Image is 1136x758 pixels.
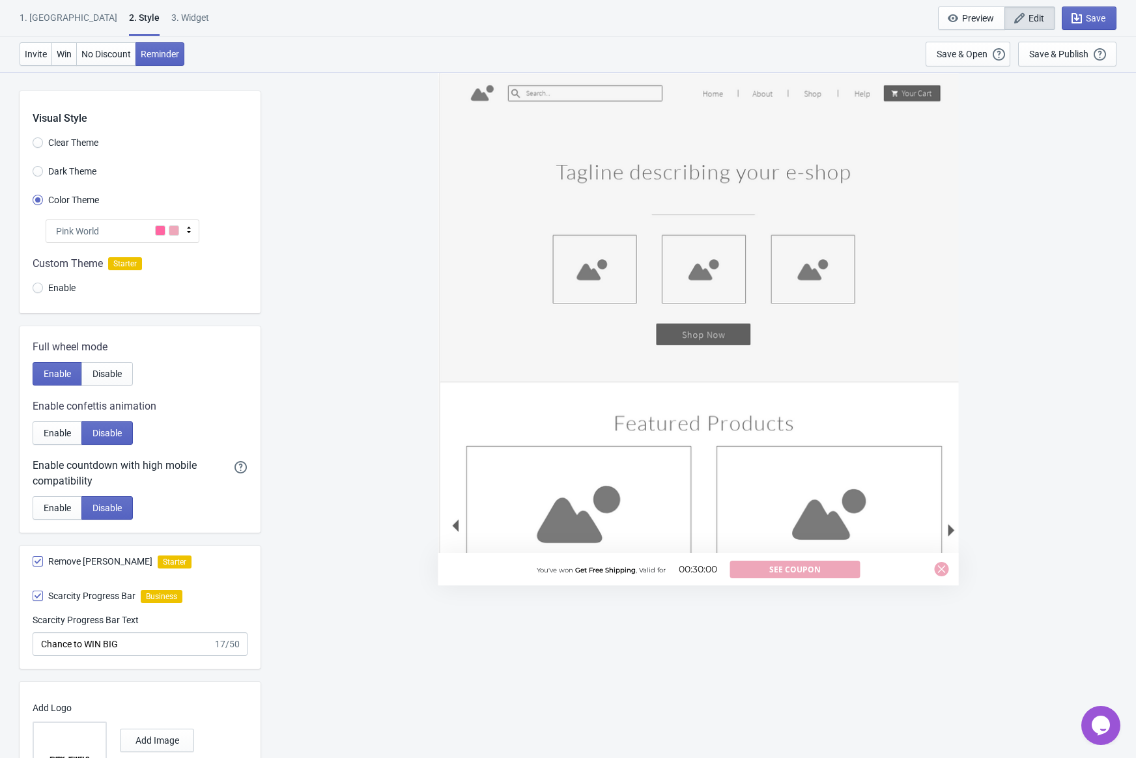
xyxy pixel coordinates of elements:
[158,555,192,568] i: Starter
[1029,49,1088,59] div: Save & Publish
[1062,7,1116,30] button: Save
[92,428,122,438] span: Disable
[51,42,77,66] button: Win
[33,399,156,414] span: Enable confettis animation
[141,49,179,59] span: Reminder
[81,421,133,445] button: Disable
[33,421,82,445] button: Enable
[129,11,160,36] div: 2 . Style
[33,339,107,355] span: Full wheel mode
[33,256,103,272] span: Custom Theme
[48,165,96,178] span: Dark Theme
[666,563,730,576] div: 00:30:00
[81,362,133,386] button: Disable
[1081,706,1123,745] iframe: chat widget
[636,566,666,574] span: , Valid for
[44,369,71,379] span: Enable
[135,735,179,746] span: Add Image
[120,729,194,752] button: Add Image
[1018,42,1116,66] button: Save & Publish
[44,503,71,513] span: Enable
[33,362,82,386] button: Enable
[1004,7,1055,30] button: Edit
[33,458,234,489] div: Enable countdown with high mobile compatibility
[1029,13,1044,23] span: Edit
[141,590,182,603] i: Business
[730,561,860,578] button: See Coupon
[57,49,72,59] span: Win
[938,7,1005,30] button: Preview
[92,503,122,513] span: Disable
[537,566,573,574] span: You've won
[44,428,71,438] span: Enable
[81,49,131,59] span: No Discount
[108,257,142,270] span: Starter
[25,49,47,59] span: Invite
[48,136,98,149] span: Clear Theme
[76,42,136,66] button: No Discount
[33,613,139,626] label: Scarcity Progress Bar Text
[171,11,209,34] div: 3. Widget
[135,42,184,66] button: Reminder
[926,42,1010,66] button: Save & Open
[48,193,99,206] span: Color Theme
[33,91,261,126] div: Visual Style
[92,369,122,379] span: Disable
[81,496,133,520] button: Disable
[48,589,135,602] span: Scarcity Progress Bar
[937,49,987,59] div: Save & Open
[48,281,76,294] span: Enable
[33,701,241,715] p: Add Logo
[20,42,52,66] button: Invite
[962,13,994,23] span: Preview
[56,225,99,238] span: Pink World
[1086,13,1105,23] span: Save
[33,496,82,520] button: Enable
[20,11,117,34] div: 1. [GEOGRAPHIC_DATA]
[575,566,636,574] span: Get Free Shipping
[48,555,152,568] span: Remove [PERSON_NAME]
